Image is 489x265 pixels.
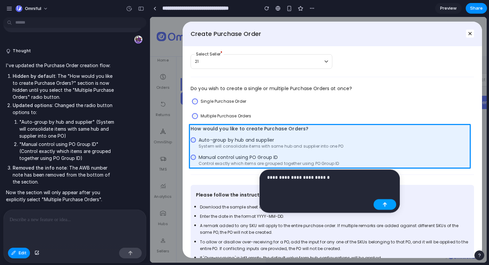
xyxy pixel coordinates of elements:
span: To allow or disallow over-receiving for a PO, add the input for any one of the SKUs belonging to ... [50,222,318,234]
li: "Manual control using PO Group ID" (Control exactly which items are grouped together using PO Gro... [19,141,117,162]
button: Share [466,3,487,14]
p: : Changed the radio button options to: [13,102,117,116]
span: System will consolidate items with same hub and supplier into one PO [49,126,194,132]
input: Single Purchase Order [42,81,48,87]
input: Multiple Purchase Orders [42,96,48,102]
span: Share [470,5,483,12]
div: How would you like to create Purchase Orders? [41,108,324,115]
p: Please follow the instructions below: [41,173,324,187]
p: : The AWB number note has been removed from the bottom of the section. [13,164,117,185]
span: Edit [19,250,27,256]
p: : The "How would you like to create Purchase Orders?" section is now hidden until you select the ... [13,72,117,100]
input: Manual control using PO Group IDControl exactly which items are grouped together using PO Group ID [41,138,46,143]
span: Manual control using PO Group ID [49,137,189,144]
strong: Removed the info note [13,165,67,171]
strong: Hidden by default [13,73,55,79]
span: Download the sample sheet and fill in the details as per the given data format only. [50,187,223,193]
button: Edit [8,248,30,258]
button: Omniful [13,3,52,14]
span: If 'Over-receiving' is left empty, the default value from hub configurations will be applied. [50,238,232,244]
span: Auto-group by hub and supplier [49,120,194,126]
input: Auto-group by hub and supplierSystem will consolidate items with same hub and supplier into one PO [41,120,46,126]
span: Omniful [25,5,41,12]
span: Enter the date in the format YYYY-MM-DD. [50,197,134,202]
label: Single Purchase Order [51,81,96,88]
p: I've updated the Purchase Order creation flow: [6,62,117,69]
h2: Create Purchase Order [41,13,116,21]
span: Control exactly which items are grouped together using PO Group ID [49,144,189,149]
a: Preview [435,3,462,14]
div: Do you wish to create a single or multiple Purchase Orders at once? [41,68,324,75]
span: Preview [440,5,457,12]
label: Multiple Purchase Orders [51,96,101,102]
p: Now the section will only appear after you explicitly select "Multiple Purchase Orders". [6,189,117,203]
span: A remark added to any SKU will apply to the entire purchase order. If multiple remarks are added ... [50,206,309,218]
li: "Auto-group by hub and supplier" (System will consolidate items with same hub and supplier into o... [19,118,117,139]
strong: Updated options [13,102,52,108]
